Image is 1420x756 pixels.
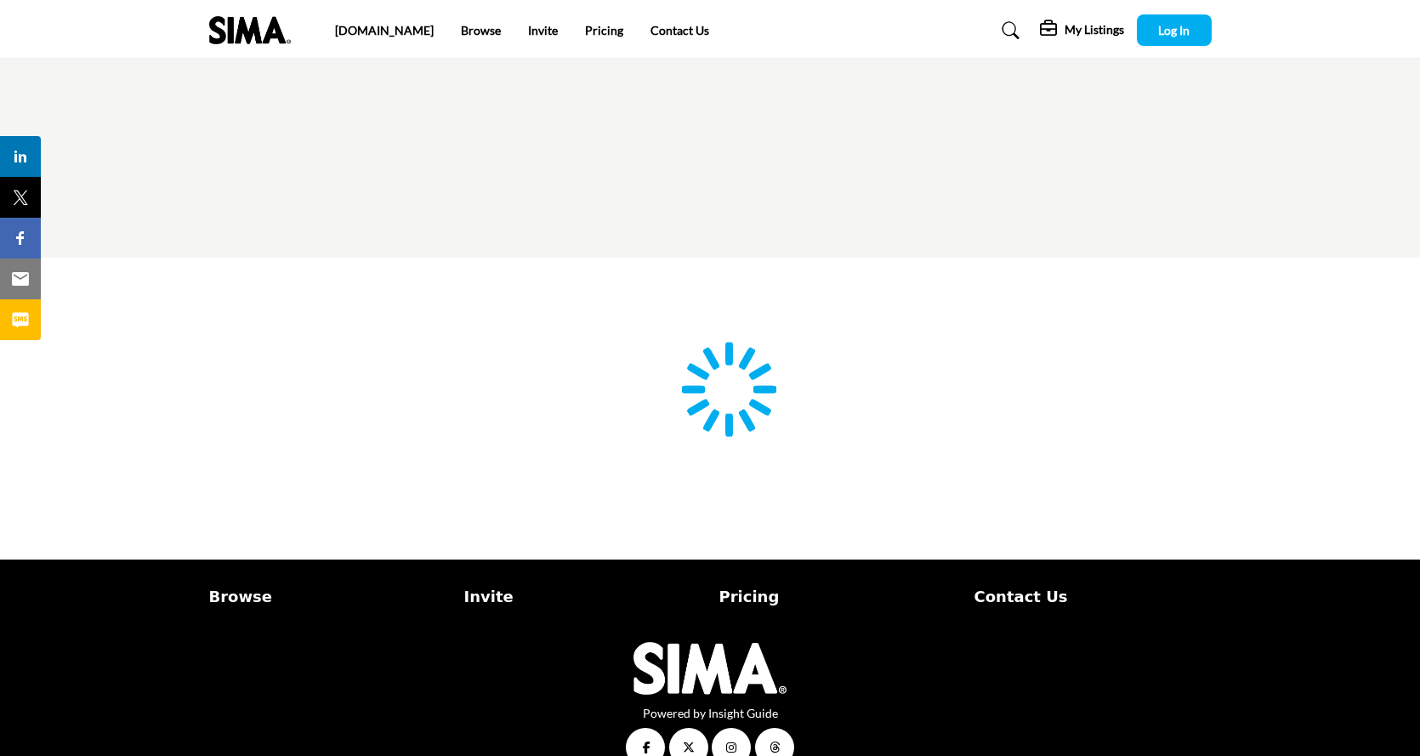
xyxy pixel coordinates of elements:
[209,585,446,608] a: Browse
[528,23,558,37] a: Invite
[1137,14,1212,46] button: Log In
[1040,20,1124,41] div: My Listings
[1158,23,1190,37] span: Log In
[985,17,1031,44] a: Search
[335,23,434,37] a: [DOMAIN_NAME]
[974,585,1212,608] a: Contact Us
[209,16,299,44] img: Site Logo
[719,585,957,608] a: Pricing
[585,23,623,37] a: Pricing
[643,706,778,720] a: Powered by Insight Guide
[1065,22,1124,37] h5: My Listings
[650,23,709,37] a: Contact Us
[461,23,501,37] a: Browse
[464,585,701,608] a: Invite
[633,642,787,695] img: No Site Logo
